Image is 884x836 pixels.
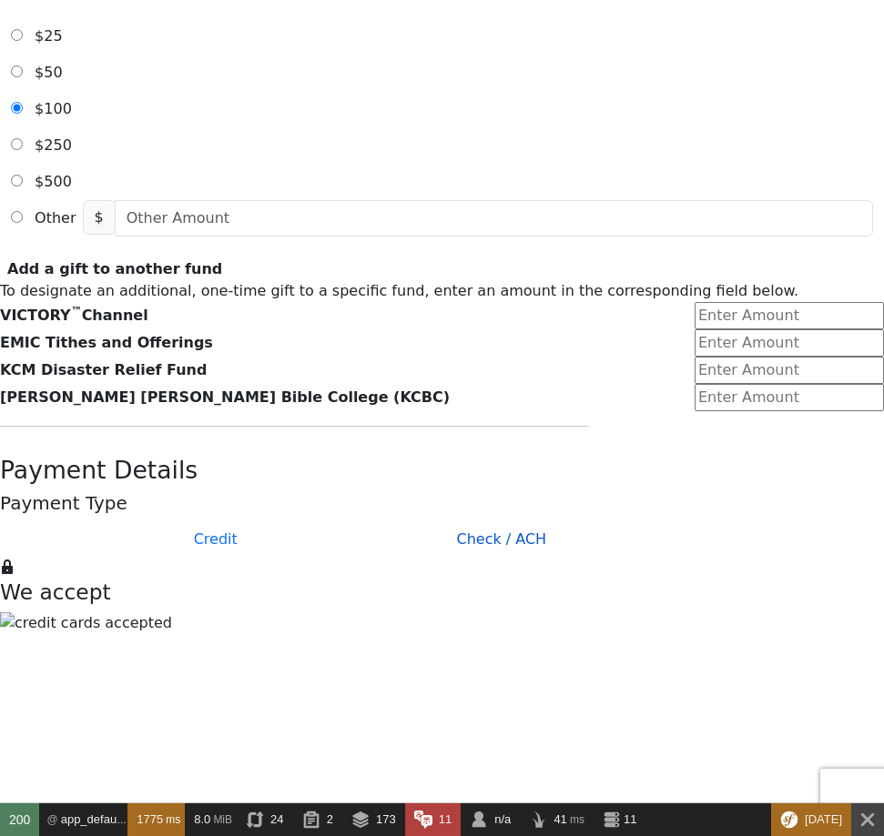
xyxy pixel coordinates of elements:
[376,812,396,826] span: 173
[35,27,63,45] span: $25
[71,305,82,317] sup: ™
[293,803,342,836] a: 2
[127,803,185,836] a: 1775 ms
[442,521,562,558] button: Check / ACH
[439,812,452,826] span: 11
[695,384,884,411] input: Enter Amount
[213,813,232,826] span: MiB
[61,812,123,826] span: app_default
[83,200,116,235] span: $
[327,812,333,826] span: 2
[137,812,163,826] span: 1775
[185,803,237,836] a: 8.0 MiB
[270,812,283,826] span: 24
[35,100,72,117] span: $100
[771,803,851,836] div: This Symfony version will only receive security fixes.
[35,136,72,154] span: $250
[194,812,210,826] span: 8.0
[35,209,76,227] span: Other
[570,813,584,826] span: ms
[115,200,873,237] input: Other Amount
[520,803,594,836] a: 41 ms
[46,813,57,826] span: @
[166,813,180,826] span: ms
[805,812,842,826] span: [DATE]
[35,173,72,190] span: $500
[554,812,566,826] span: 41
[494,812,511,826] span: n/a
[624,812,636,826] span: 11
[405,803,462,836] a: 11
[342,803,405,836] a: 173
[695,329,884,357] input: Enter Amount
[594,803,646,836] a: 11
[771,803,851,836] a: [DATE]
[695,302,884,329] input: Enter Amount
[35,64,63,81] span: $50
[461,803,520,836] a: n/a
[695,357,884,384] input: Enter Amount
